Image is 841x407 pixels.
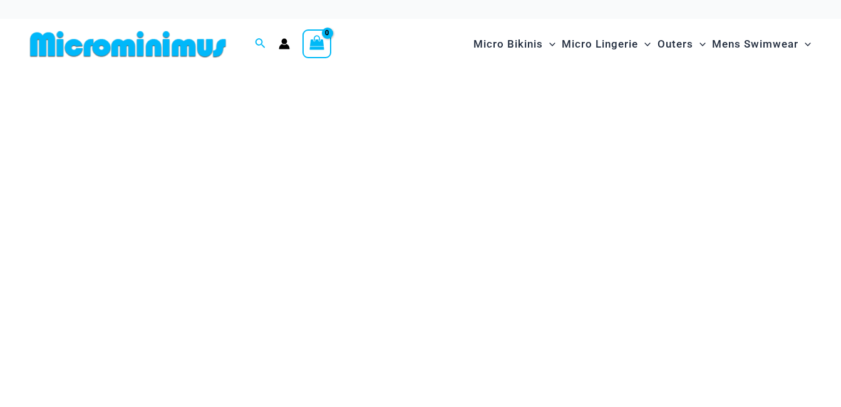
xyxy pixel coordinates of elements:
[709,25,814,63] a: Mens SwimwearMenu ToggleMenu Toggle
[562,28,638,60] span: Micro Lingerie
[693,28,706,60] span: Menu Toggle
[638,28,651,60] span: Menu Toggle
[255,36,266,52] a: Search icon link
[658,28,693,60] span: Outers
[302,29,331,58] a: View Shopping Cart, empty
[470,25,559,63] a: Micro BikinisMenu ToggleMenu Toggle
[654,25,709,63] a: OutersMenu ToggleMenu Toggle
[798,28,811,60] span: Menu Toggle
[543,28,555,60] span: Menu Toggle
[473,28,543,60] span: Micro Bikinis
[712,28,798,60] span: Mens Swimwear
[559,25,654,63] a: Micro LingerieMenu ToggleMenu Toggle
[279,38,290,49] a: Account icon link
[468,23,816,65] nav: Site Navigation
[25,30,231,58] img: MM SHOP LOGO FLAT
